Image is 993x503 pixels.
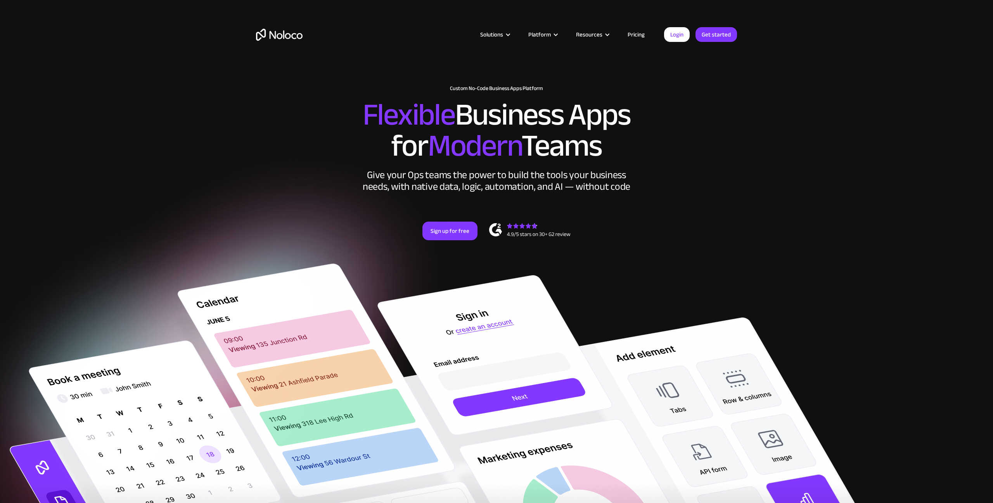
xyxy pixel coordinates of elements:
[256,99,737,161] h2: Business Apps for Teams
[618,29,654,40] a: Pricing
[480,29,503,40] div: Solutions
[361,169,632,193] div: Give your Ops teams the power to build the tools your business needs, with native data, logic, au...
[422,222,477,240] a: Sign up for free
[566,29,618,40] div: Resources
[428,117,521,175] span: Modern
[576,29,602,40] div: Resources
[528,29,551,40] div: Platform
[471,29,519,40] div: Solutions
[664,27,690,42] a: Login
[256,29,303,41] a: home
[695,27,737,42] a: Get started
[363,86,455,144] span: Flexible
[519,29,566,40] div: Platform
[256,85,737,92] h1: Custom No-Code Business Apps Platform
